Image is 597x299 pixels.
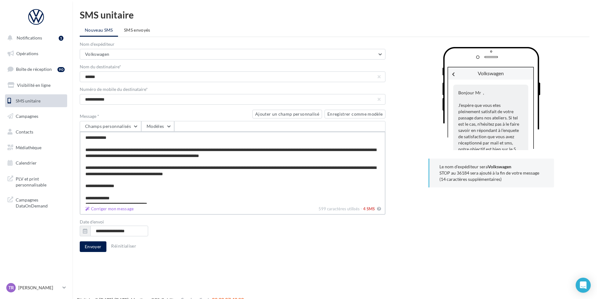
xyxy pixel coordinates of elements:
[488,164,511,169] b: Volkswagen
[4,31,66,45] button: Notifications 1
[17,35,42,40] span: Notifications
[325,110,385,118] button: Enregistrer comme modèle
[80,241,106,252] button: Envoyer
[80,87,385,92] label: Numéro de mobile du destinataire
[4,110,68,123] a: Campagnes
[109,242,139,250] button: Réinitialiser
[57,67,65,72] div: 90
[5,282,67,294] a: TR [PERSON_NAME]
[16,129,33,134] span: Contacts
[4,62,68,76] a: Boîte de réception90
[376,205,382,213] button: Corriger mon message 599 caractères utilisés - 4 SMS
[252,110,322,118] button: Ajouter un champ personnalisé
[17,82,51,88] span: Visibilité en ligne
[478,70,504,76] span: Volkswagen
[4,156,68,170] a: Calendrier
[80,121,141,132] button: Champs personnalisés
[4,47,68,60] a: Opérations
[80,114,250,118] label: Message *
[439,164,544,182] p: Le nom d'expéditeur sera STOP au 36184 sera ajouté à la fin de votre message (14 caractères suppl...
[16,66,52,72] span: Boîte de réception
[319,206,362,211] span: 599 caractères utilisés -
[85,51,110,57] span: Volkswagen
[16,51,38,56] span: Opérations
[453,85,528,270] div: Bonjour Mr , J'espère que vous etes pleinement satisfait de votre passage dans nos ateliers. Si t...
[18,285,60,291] p: [PERSON_NAME]
[4,172,68,191] a: PLV et print personnalisable
[141,121,174,132] button: Modèles
[363,206,375,211] span: 4 SMS
[16,196,65,209] span: Campagnes DataOnDemand
[8,285,14,291] span: TR
[80,10,589,19] div: SMS unitaire
[4,94,68,108] a: SMS unitaire
[16,145,41,150] span: Médiathèque
[83,205,137,213] button: 599 caractères utilisés - 4 SMS
[80,65,385,69] label: Nom du destinataire
[576,278,591,293] div: Open Intercom Messenger
[16,113,38,119] span: Campagnes
[59,36,63,41] div: 1
[4,125,68,139] a: Contacts
[16,98,40,103] span: SMS unitaire
[16,160,37,165] span: Calendrier
[80,42,385,46] label: Nom d'expéditeur
[4,79,68,92] a: Visibilité en ligne
[4,193,68,212] a: Campagnes DataOnDemand
[4,141,68,154] a: Médiathèque
[80,49,385,60] button: Volkswagen
[80,220,385,224] label: Date d'envoi
[124,27,150,33] span: SMS envoyés
[16,175,65,188] span: PLV et print personnalisable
